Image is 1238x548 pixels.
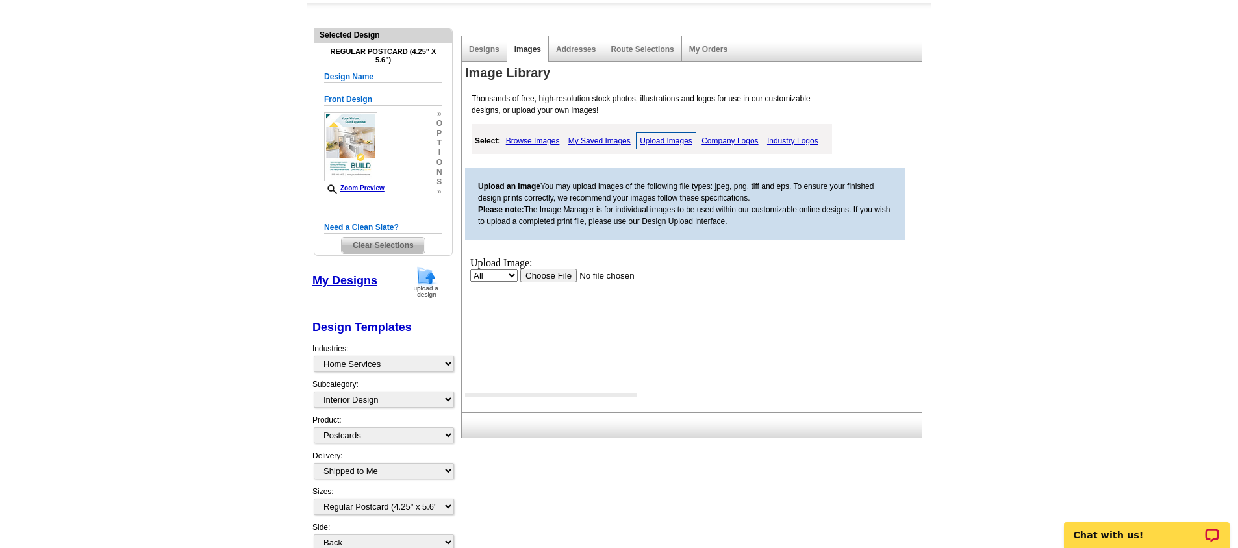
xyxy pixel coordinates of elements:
[436,168,442,177] span: n
[611,45,674,54] a: Route Selections
[436,138,442,148] span: t
[342,238,424,253] span: Clear Selections
[465,93,837,116] p: Thousands of free, high-resolution stock photos, illustrations and logos for use in our customiza...
[475,136,500,145] strong: Select:
[698,133,761,149] a: Company Logos
[409,266,443,299] img: upload-design
[514,45,541,54] a: Images
[689,45,727,54] a: My Orders
[465,66,925,80] h1: Image Library
[312,450,453,486] div: Delivery:
[556,45,596,54] a: Addresses
[1055,507,1238,548] iframe: LiveChat chat widget
[469,45,499,54] a: Designs
[636,132,696,149] a: Upload Images
[565,133,634,149] a: My Saved Images
[436,187,442,197] span: »
[314,29,452,41] div: Selected Design
[312,486,453,521] div: Sizes:
[324,93,442,106] h5: Front Design
[436,177,442,187] span: s
[436,158,442,168] span: o
[503,133,563,149] a: Browse Images
[764,133,822,149] a: Industry Logos
[436,109,442,119] span: »
[5,5,242,17] div: Upload Image:
[312,379,453,414] div: Subcategory:
[312,414,453,450] div: Product:
[478,205,524,214] b: Please note:
[324,221,442,234] h5: Need a Clean Slate?
[312,274,377,287] a: My Designs
[324,184,385,192] a: Zoom Preview
[465,168,905,240] div: You may upload images of the following file types: jpeg, png, tiff and eps. To ensure your finish...
[324,71,442,83] h5: Design Name
[478,182,540,191] b: Upload an Image
[436,148,442,158] span: i
[436,129,442,138] span: p
[324,47,442,64] h4: Regular Postcard (4.25" x 5.6")
[312,321,412,334] a: Design Templates
[324,112,377,181] img: GENPRFcontractor.jpg
[436,119,442,129] span: o
[312,336,453,379] div: Industries:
